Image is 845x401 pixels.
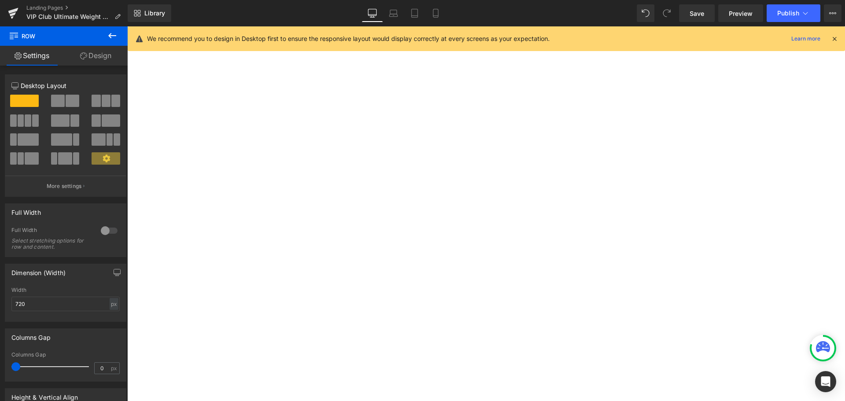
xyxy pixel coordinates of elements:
[11,81,120,90] p: Desktop Layout
[362,4,383,22] a: Desktop
[815,371,836,392] div: Open Intercom Messenger
[64,46,128,66] a: Design
[11,264,66,276] div: Dimension (Width)
[11,287,120,293] div: Width
[11,227,92,236] div: Full Width
[383,4,404,22] a: Laptop
[425,4,446,22] a: Mobile
[637,4,654,22] button: Undo
[729,9,753,18] span: Preview
[767,4,820,22] button: Publish
[777,10,799,17] span: Publish
[110,298,118,310] div: px
[11,329,51,341] div: Columns Gap
[47,182,82,190] p: More settings
[11,352,120,358] div: Columns Gap
[26,13,111,20] span: VIP Club Ultimate Weight Control
[404,4,425,22] a: Tablet
[5,176,126,196] button: More settings
[11,204,41,216] div: Full Width
[128,4,171,22] a: New Library
[111,365,118,371] span: px
[11,297,120,311] input: auto
[9,26,97,46] span: Row
[144,9,165,17] span: Library
[147,34,550,44] p: We recommend you to design in Desktop first to ensure the responsive layout would display correct...
[824,4,841,22] button: More
[11,238,91,250] div: Select stretching options for row and content.
[788,33,824,44] a: Learn more
[718,4,763,22] a: Preview
[11,389,78,401] div: Height & Vertical Align
[26,4,128,11] a: Landing Pages
[690,9,704,18] span: Save
[658,4,676,22] button: Redo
